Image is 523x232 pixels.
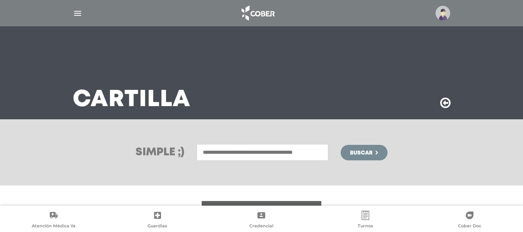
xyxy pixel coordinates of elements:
[314,211,418,230] a: Turnos
[458,223,481,230] span: Cober Doc
[249,223,273,230] span: Credencial
[106,211,210,230] a: Guardias
[237,4,278,22] img: logo_cober_home-white.png
[436,6,450,21] img: profile-placeholder.svg
[147,223,167,230] span: Guardias
[73,9,82,18] img: Cober_menu-lines-white.svg
[350,150,372,156] span: Buscar
[32,223,75,230] span: Atención Médica Ya
[209,211,314,230] a: Credencial
[2,211,106,230] a: Atención Médica Ya
[358,223,373,230] span: Turnos
[135,147,184,158] h3: Simple ;)
[417,211,521,230] a: Cober Doc
[73,90,190,110] h3: Cartilla
[341,145,387,160] button: Buscar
